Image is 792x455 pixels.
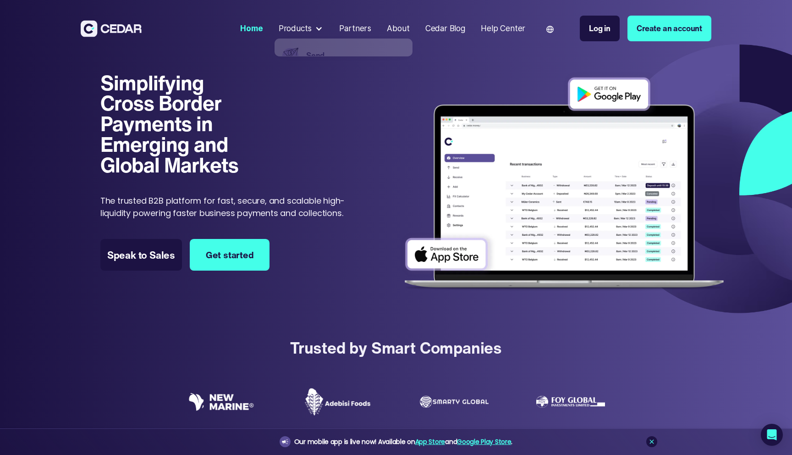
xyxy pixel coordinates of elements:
[477,18,529,39] a: Help Center
[100,72,255,175] h1: Simplifying Cross Border Payments in Emerging and Global Markets
[335,18,375,39] a: Partners
[236,18,267,39] a: Home
[275,19,327,39] div: Products
[303,388,372,416] img: Adebisi Foods logo
[546,26,554,33] img: world icon
[589,22,610,34] div: Log in
[421,18,469,39] a: Cedar Blog
[387,22,409,34] div: About
[761,424,783,446] div: Open Intercom Messenger
[383,18,413,39] a: About
[190,239,269,271] a: Get started
[627,16,711,41] a: Create an account
[425,22,465,34] div: Cedar Blog
[580,16,620,41] a: Log in
[275,39,412,56] nav: Products
[240,22,263,34] div: Home
[397,71,731,299] img: Dashboard of transactions
[100,239,182,271] a: Speak to Sales
[339,22,371,34] div: Partners
[536,396,605,408] img: Foy Global Investments Limited Logo
[279,22,312,34] div: Products
[100,194,358,219] p: The trusted B2B platform for fast, secure, and scalable high-liquidity powering faster business p...
[481,22,525,34] div: Help Center
[306,50,405,61] a: Send
[187,393,256,411] img: New Marine logo
[420,396,489,408] img: Smarty Global logo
